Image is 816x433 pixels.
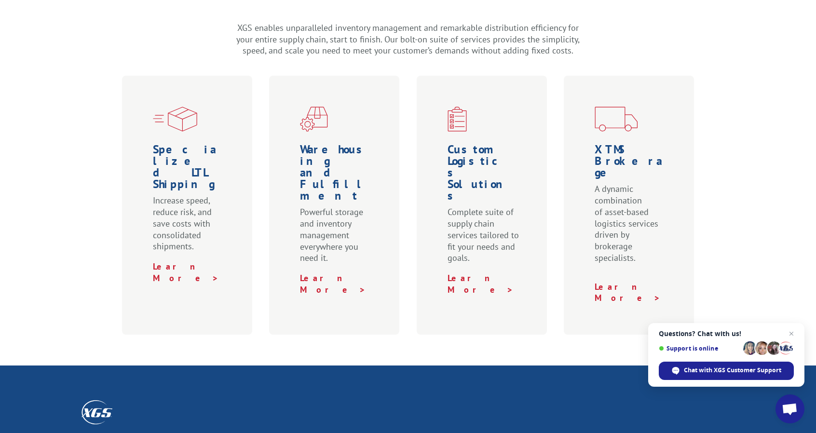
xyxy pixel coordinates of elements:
span: Support is online [659,345,740,352]
div: Open chat [775,394,804,423]
h1: XTMS Brokerage [595,144,667,183]
p: A dynamic combination of asset-based logistics services driven by brokerage specialists. [595,183,667,272]
p: Increase speed, reduce risk, and save costs with consolidated shipments. [153,195,225,261]
p: Complete suite of supply chain services tailored to fit your needs and goals. [448,206,520,272]
img: xgs-icon-transportation-forms-red [595,107,638,132]
img: XGS_Logos_ALL_2024_All_White [82,400,112,424]
span: Close chat [786,328,797,339]
div: Chat with XGS Customer Support [659,362,794,380]
span: Chat with XGS Customer Support [684,366,781,375]
a: Learn More > [153,261,219,284]
h1: Warehousing and Fulfillment [300,144,372,206]
p: XGS enables unparalleled inventory management and remarkable distribution efficiency for your ent... [234,22,582,56]
img: xgs-icon-warehouseing-cutting-fulfillment-red [300,107,328,132]
a: Learn More > [595,281,661,304]
a: Learn More > [448,272,514,295]
h1: Custom Logistics Solutions [448,144,520,206]
img: xgs-icon-custom-logistics-solutions-red [448,107,467,132]
p: Powerful storage and inventory management everywhere you need it. [300,206,372,272]
h1: Specialized LTL Shipping [153,144,225,195]
a: Learn More > [300,272,366,295]
span: Questions? Chat with us! [659,330,794,338]
img: xgs-icon-specialized-ltl-red [153,107,197,132]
